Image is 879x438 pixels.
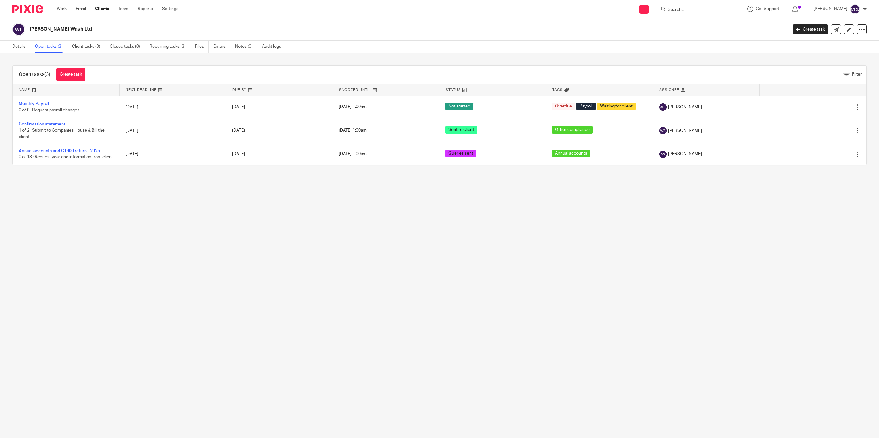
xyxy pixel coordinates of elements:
[552,126,593,134] span: Other compliance
[552,150,590,157] span: Annual accounts
[110,41,145,53] a: Closed tasks (0)
[232,105,245,109] span: [DATE]
[76,6,86,12] a: Email
[72,41,105,53] a: Client tasks (0)
[552,103,575,110] span: Overdue
[12,23,25,36] img: svg%3E
[44,72,50,77] span: (3)
[19,102,49,106] a: Monthly Payroll
[150,41,190,53] a: Recurring tasks (3)
[659,103,667,111] img: svg%3E
[659,127,667,134] img: svg%3E
[793,24,828,34] a: Create task
[19,122,65,126] a: Confirmation statement
[138,6,153,12] a: Reports
[56,68,85,81] a: Create task
[119,143,226,165] td: [DATE]
[576,103,596,110] span: Payroll
[339,88,371,92] span: Snoozed Until
[597,103,636,110] span: Waiting for client
[119,118,226,143] td: [DATE]
[195,41,209,53] a: Files
[95,6,109,12] a: Clients
[232,152,245,156] span: [DATE]
[232,129,245,133] span: [DATE]
[235,41,257,53] a: Notes (0)
[19,149,100,153] a: Annual accounts and CT600 return - 2025
[668,104,702,110] span: [PERSON_NAME]
[339,105,367,109] span: [DATE] 1:00am
[445,150,476,157] span: Queries sent
[119,96,226,118] td: [DATE]
[19,108,79,112] span: 0 of 9 · Request payroll changes
[659,151,667,158] img: svg%3E
[850,4,860,14] img: svg%3E
[35,41,67,53] a: Open tasks (3)
[30,26,633,32] h2: [PERSON_NAME] Wash Ltd
[118,6,128,12] a: Team
[12,41,30,53] a: Details
[12,5,43,13] img: Pixie
[19,71,50,78] h1: Open tasks
[339,152,367,156] span: [DATE] 1:00am
[213,41,230,53] a: Emails
[446,88,461,92] span: Status
[756,7,779,11] span: Get Support
[339,129,367,133] span: [DATE] 1:00am
[667,7,722,13] input: Search
[162,6,178,12] a: Settings
[552,88,563,92] span: Tags
[445,126,477,134] span: Sent to client
[668,128,702,134] span: [PERSON_NAME]
[668,151,702,157] span: [PERSON_NAME]
[813,6,847,12] p: [PERSON_NAME]
[262,41,286,53] a: Audit logs
[852,72,862,77] span: Filter
[19,129,105,139] span: 1 of 2 · Submit to Companies House & Bill the client
[57,6,67,12] a: Work
[445,103,473,110] span: Not started
[19,155,113,159] span: 0 of 13 · Request year end information from client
